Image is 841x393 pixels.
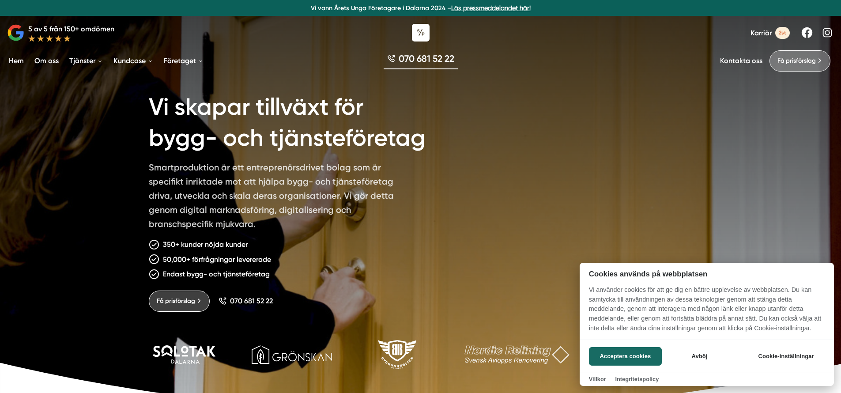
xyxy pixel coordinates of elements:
[589,376,606,382] a: Villkor
[580,285,834,339] p: Vi använder cookies för att ge dig en bättre upplevelse av webbplatsen. Du kan samtycka till anvä...
[589,347,662,366] button: Acceptera cookies
[664,347,735,366] button: Avböj
[580,270,834,278] h2: Cookies används på webbplatsen
[615,376,659,382] a: Integritetspolicy
[747,347,825,366] button: Cookie-inställningar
